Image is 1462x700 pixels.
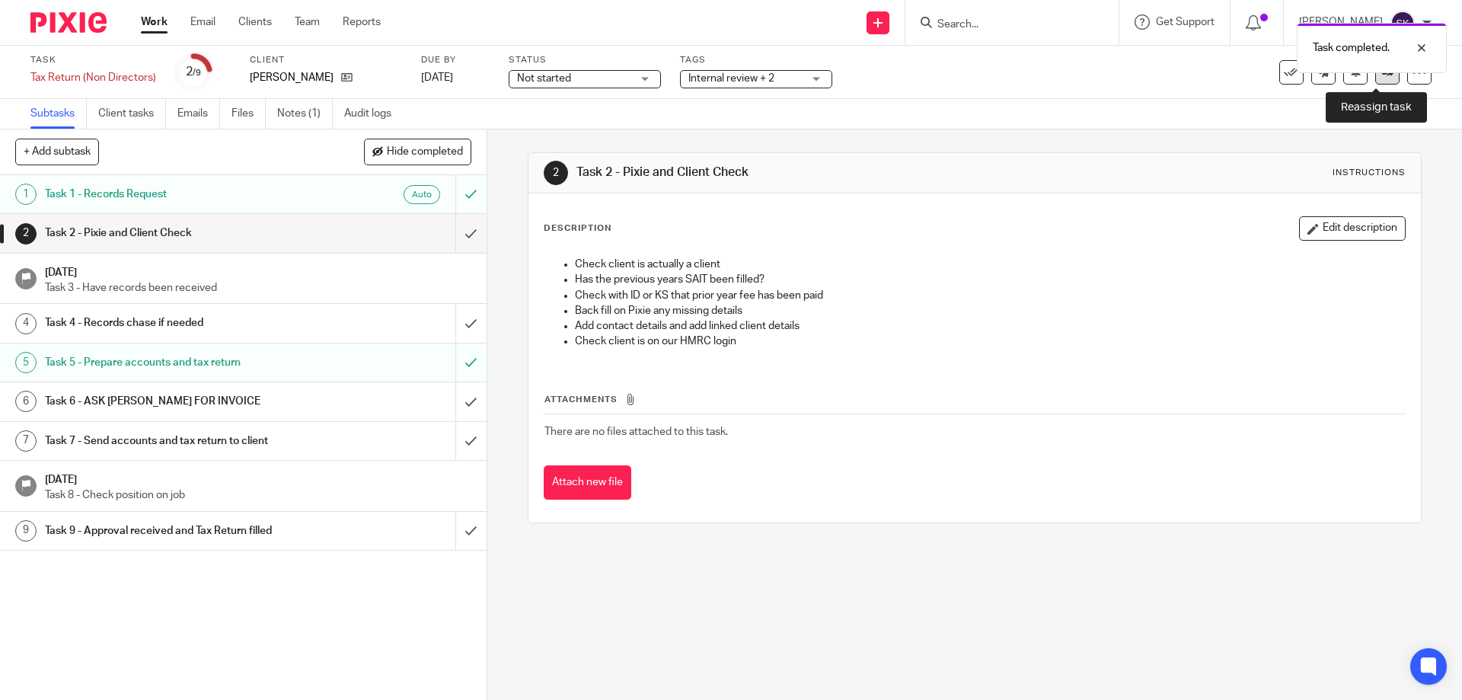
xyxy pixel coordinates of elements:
[344,99,403,129] a: Audit logs
[15,139,99,165] button: + Add subtask
[421,54,490,66] label: Due by
[575,272,1404,287] p: Has the previous years SAIT been filled?
[193,69,201,77] small: /9
[45,183,308,206] h1: Task 1 - Records Request
[1313,40,1390,56] p: Task completed.
[45,487,471,503] p: Task 8 - Check position on job
[15,184,37,205] div: 1
[15,352,37,373] div: 5
[575,288,1404,303] p: Check with ID or KS that prior year fee has been paid
[15,520,37,542] div: 9
[544,395,618,404] span: Attachments
[30,99,87,129] a: Subtasks
[1333,167,1406,179] div: Instructions
[45,430,308,452] h1: Task 7 - Send accounts and tax return to client
[45,280,471,296] p: Task 3 - Have records been received
[177,99,220,129] a: Emails
[544,465,631,500] button: Attach new file
[575,257,1404,272] p: Check client is actually a client
[575,318,1404,334] p: Add contact details and add linked client details
[15,430,37,452] div: 7
[1299,216,1406,241] button: Edit description
[45,468,471,487] h1: [DATE]
[364,139,471,165] button: Hide completed
[575,334,1404,349] p: Check client is on our HMRC login
[141,14,168,30] a: Work
[295,14,320,30] a: Team
[680,54,832,66] label: Tags
[421,72,453,83] span: [DATE]
[544,427,728,437] span: There are no files attached to this task.
[688,73,774,84] span: Internal review + 2
[15,223,37,245] div: 2
[544,222,611,235] p: Description
[1390,11,1415,35] img: svg%3E
[190,14,215,30] a: Email
[576,165,1007,181] h1: Task 2 - Pixie and Client Check
[15,313,37,334] div: 4
[45,519,308,542] h1: Task 9 - Approval received and Tax Return filled
[343,14,381,30] a: Reports
[250,54,402,66] label: Client
[30,70,156,85] div: Tax Return (Non Directors)
[30,12,107,33] img: Pixie
[387,146,463,158] span: Hide completed
[250,70,334,85] p: [PERSON_NAME]
[544,161,568,185] div: 2
[509,54,661,66] label: Status
[238,14,272,30] a: Clients
[15,391,37,412] div: 6
[575,303,1404,318] p: Back fill on Pixie any missing details
[45,390,308,413] h1: Task 6 - ASK [PERSON_NAME] FOR INVOICE
[45,222,308,245] h1: Task 2 - Pixie and Client Check
[45,312,308,334] h1: Task 4 - Records chase if needed
[231,99,266,129] a: Files
[30,54,156,66] label: Task
[45,261,471,280] h1: [DATE]
[186,63,201,81] div: 2
[277,99,333,129] a: Notes (1)
[404,185,440,204] div: Auto
[45,351,308,374] h1: Task 5 - Prepare accounts and tax return
[517,73,571,84] span: Not started
[98,99,166,129] a: Client tasks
